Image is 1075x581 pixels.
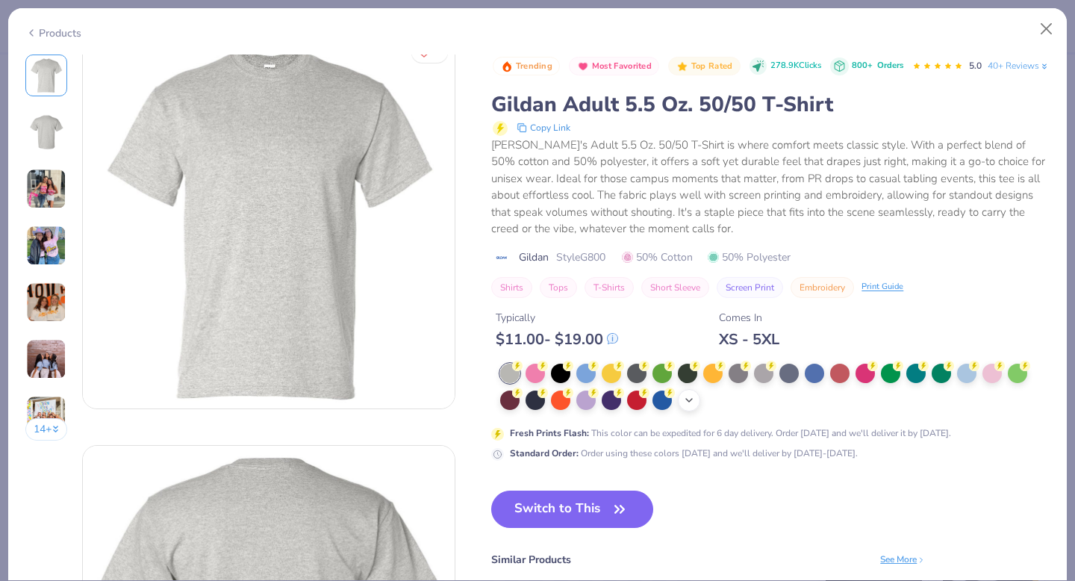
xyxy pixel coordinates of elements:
div: Similar Products [491,552,571,568]
button: T-Shirts [585,277,634,298]
div: [PERSON_NAME]'s Adult 5.5 Oz. 50/50 T-Shirt is where comfort meets classic style. With a perfect ... [491,137,1050,237]
img: brand logo [491,252,511,264]
button: Badge Button [569,57,659,76]
strong: Fresh Prints Flash : [510,427,589,439]
span: 50% Polyester [708,249,791,265]
div: 5.0 Stars [912,55,963,78]
div: Typically [496,310,618,326]
span: Gildan [519,249,549,265]
span: Most Favorited [592,62,652,70]
img: Top Rated sort [676,60,688,72]
div: $ 11.00 - $ 19.00 [496,330,618,349]
span: 50% Cotton [622,249,693,265]
img: User generated content [26,282,66,323]
div: This color can be expedited for 6 day delivery. Order [DATE] and we'll deliver it by [DATE]. [510,426,951,440]
button: Close [1032,15,1061,43]
img: User generated content [26,396,66,436]
span: Style G800 [556,249,605,265]
button: Short Sleeve [641,277,709,298]
img: Trending sort [501,60,513,72]
img: Front [83,37,455,408]
button: Switch to This [491,491,653,528]
div: XS - 5XL [719,330,779,349]
button: copy to clipboard [512,119,575,137]
span: Top Rated [691,62,733,70]
span: Orders [877,60,903,71]
a: 40+ Reviews [988,59,1050,72]
span: Trending [516,62,552,70]
div: Order using these colors [DATE] and we'll deliver by [DATE]-[DATE]. [510,447,858,460]
img: User generated content [26,226,66,266]
button: Shirts [491,277,532,298]
img: Most Favorited sort [577,60,589,72]
span: 278.9K Clicks [770,60,821,72]
strong: Standard Order : [510,447,579,459]
button: 14+ [25,418,68,441]
img: User generated content [26,169,66,209]
button: Tops [540,277,577,298]
div: Products [25,25,81,41]
div: Comes In [719,310,779,326]
button: Badge Button [668,57,740,76]
button: Screen Print [717,277,783,298]
div: Print Guide [861,281,903,293]
button: Badge Button [493,57,560,76]
div: 800+ [852,60,903,72]
div: Gildan Adult 5.5 Oz. 50/50 T-Shirt [491,90,1050,119]
img: User generated content [26,339,66,379]
span: 25 [432,49,441,56]
img: Front [28,58,64,93]
img: Back [28,114,64,150]
div: See More [880,553,926,566]
button: Embroidery [791,277,854,298]
span: 5.0 [969,60,982,72]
